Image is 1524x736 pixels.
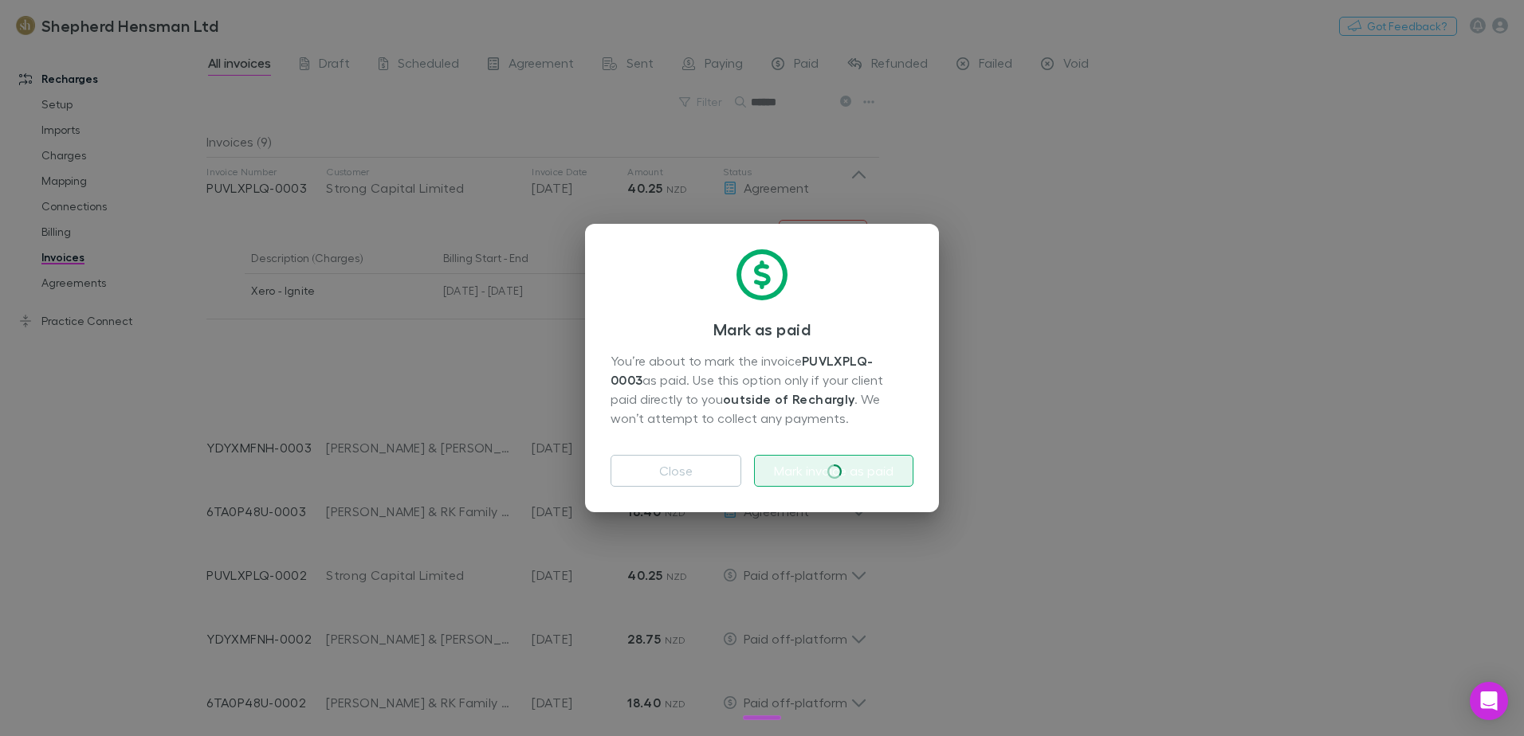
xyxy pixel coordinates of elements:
[723,391,854,407] strong: outside of Rechargly
[611,319,913,339] h3: Mark as paid
[611,455,741,487] button: Close
[1470,682,1508,720] div: Open Intercom Messenger
[754,455,913,487] button: Mark invoice as paid
[611,351,913,429] div: You’re about to mark the invoice as paid. Use this option only if your client paid directly to yo...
